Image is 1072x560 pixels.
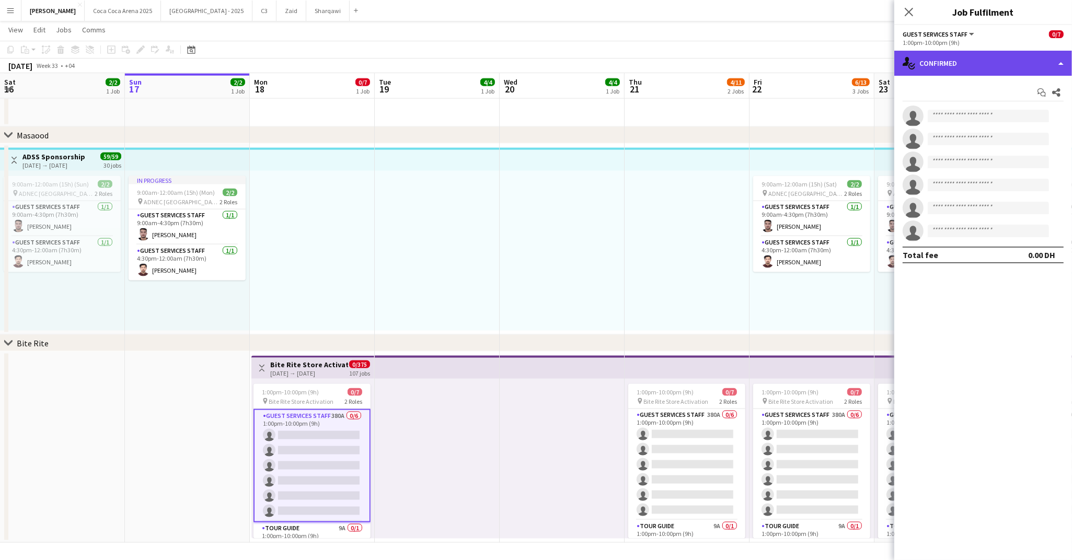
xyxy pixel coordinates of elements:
span: 18 [252,83,268,95]
span: View [8,25,23,34]
app-card-role: Tour Guide9A0/11:00pm-10:00pm (9h) [878,520,995,556]
div: 107 jobs [349,368,370,377]
app-card-role: Tour Guide9A0/11:00pm-10:00pm (9h) [628,520,745,556]
span: 59/59 [100,153,121,160]
app-job-card: 1:00pm-10:00pm (9h)0/7 Bite Rite Store Activation2 RolesGuest Services Staff380A0/61:00pm-10:00pm... [253,384,371,539]
app-card-role: Guest Services Staff380A0/61:00pm-10:00pm (9h) [878,409,995,520]
span: 6/13 [852,78,870,86]
app-job-card: 1:00pm-10:00pm (9h)0/7 Bite Rite Store Activation2 RolesGuest Services Staff380A0/61:00pm-10:00pm... [628,384,745,539]
app-card-role: Guest Services Staff1/14:30pm-12:00am (7h30m)[PERSON_NAME] [4,237,121,272]
span: Thu [629,77,642,87]
h3: Bite Rite Store Activation [270,360,348,369]
span: 1:00pm-10:00pm (9h) [262,388,319,396]
span: 2 Roles [344,398,362,405]
app-card-role: Guest Services Staff1/19:00am-4:30pm (7h30m)[PERSON_NAME] [753,201,870,237]
span: Jobs [56,25,72,34]
span: 0/7 [722,388,737,396]
div: Confirmed [894,51,1072,76]
app-card-role: Guest Services Staff1/14:30pm-12:00am (7h30m)[PERSON_NAME] [129,245,246,281]
span: ADNEC [GEOGRAPHIC_DATA] [893,190,969,197]
span: 2/2 [847,180,862,188]
span: ADNEC [GEOGRAPHIC_DATA] [19,190,95,197]
span: 1:00pm-10:00pm (9h) [886,388,943,396]
app-card-role: Guest Services Staff380A0/61:00pm-10:00pm (9h) [628,409,745,520]
div: +04 [65,62,75,69]
span: Bite Rite Store Activation [768,398,833,405]
span: Bite Rite Store Activation [893,398,958,405]
button: [GEOGRAPHIC_DATA] - 2025 [161,1,252,21]
span: 9:00am-12:00am (15h) (Sat) [762,180,837,188]
span: 23 [877,83,890,95]
span: Sun [129,77,142,87]
h3: ADSS Sponsorship [22,152,85,161]
div: 1:00pm-10:00pm (9h) [903,39,1064,46]
app-job-card: 1:00pm-10:00pm (9h)0/7 Bite Rite Store Activation2 RolesGuest Services Staff380A0/61:00pm-10:00pm... [878,384,995,539]
span: Mon [254,77,268,87]
div: In progress9:00am-12:00am (15h) (Mon)2/2 ADNEC [GEOGRAPHIC_DATA]2 RolesGuest Services Staff1/19:0... [129,176,246,281]
span: 20 [502,83,517,95]
span: ADNEC [GEOGRAPHIC_DATA] [768,190,844,197]
button: Sharqawi [306,1,350,21]
span: Fri [754,77,762,87]
span: 2 Roles [719,398,737,405]
div: 30 jobs [103,160,121,169]
div: Bite Rite [17,338,49,348]
div: 1 Job [231,87,245,95]
span: Guest Services Staff [903,30,967,38]
span: Tue [379,77,391,87]
a: Edit [29,23,50,37]
div: 2 Jobs [728,87,744,95]
app-card-role: Guest Services Staff1/14:30pm-12:00am (7h30m)[PERSON_NAME] [753,237,870,272]
div: Total fee [903,250,938,260]
span: 2 Roles [844,398,862,405]
span: 2/2 [98,180,112,188]
div: [DATE] → [DATE] [270,369,348,377]
span: 4/11 [727,78,745,86]
span: 9:00am-12:00am (15h) (Sun) [12,180,89,188]
span: Sat [4,77,16,87]
button: Guest Services Staff [903,30,976,38]
span: 1:00pm-10:00pm (9h) [762,388,819,396]
app-card-role: Guest Services Staff380A0/61:00pm-10:00pm (9h) [253,409,371,522]
app-job-card: 9:00am-12:00am (15h) (Sat)2/2 ADNEC [GEOGRAPHIC_DATA]2 RolesGuest Services Staff1/19:00am-4:30pm ... [753,176,870,272]
span: 4/4 [605,78,620,86]
span: 0/375 [349,360,370,368]
a: Comms [78,23,110,37]
app-card-role: Guest Services Staff1/14:30pm-12:00am (7h30m)[PERSON_NAME] [878,237,995,272]
div: Masaood [17,130,49,141]
div: 9:00am-12:00am (15h) (Sun)2/2 ADNEC [GEOGRAPHIC_DATA]2 RolesGuest Services Staff1/19:00am-4:30pm ... [878,176,995,272]
span: 22 [752,83,762,95]
span: 0/7 [355,78,370,86]
app-card-role: Tour Guide9A0/11:00pm-10:00pm (9h) [253,522,371,558]
span: 19 [377,83,391,95]
app-job-card: 9:00am-12:00am (15h) (Sun)2/2 ADNEC [GEOGRAPHIC_DATA]2 RolesGuest Services Staff1/19:00am-4:30pm ... [4,176,121,272]
span: Bite Rite Store Activation [643,398,708,405]
span: 17 [128,83,142,95]
span: ADNEC [GEOGRAPHIC_DATA] [144,198,220,206]
span: Bite Rite Store Activation [269,398,333,405]
span: 21 [627,83,642,95]
span: 9:00am-12:00am (15h) (Sun) [886,180,963,188]
span: 2 Roles [95,190,112,197]
button: [PERSON_NAME] [21,1,85,21]
app-card-role: Guest Services Staff1/19:00am-4:30pm (7h30m)[PERSON_NAME] [129,209,246,245]
span: Sat [879,77,890,87]
a: Jobs [52,23,76,37]
span: 9:00am-12:00am (15h) (Mon) [137,189,215,196]
div: 1 Job [481,87,494,95]
span: 0/7 [348,388,362,396]
span: Comms [82,25,106,34]
span: Week 33 [34,62,61,69]
span: 2 Roles [220,198,237,206]
div: 3 Jobs [852,87,869,95]
div: 1 Job [606,87,619,95]
span: Wed [504,77,517,87]
div: 0.00 DH [1028,250,1055,260]
span: Edit [33,25,45,34]
span: 0/7 [1049,30,1064,38]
